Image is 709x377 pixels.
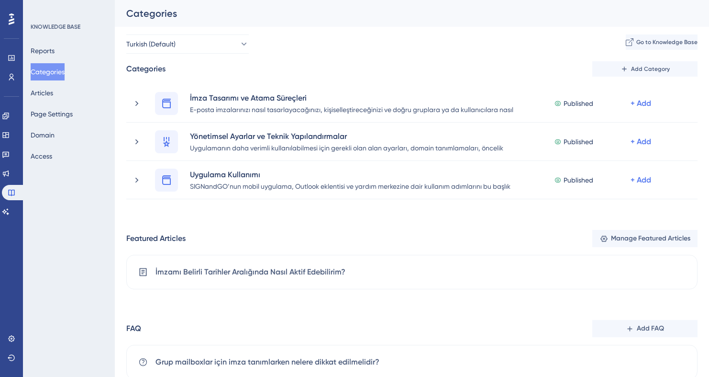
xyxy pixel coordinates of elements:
span: Grup mailboxlar için imza tanımlarken nelere dikkat edilmelidir? [155,356,379,368]
button: Page Settings [31,105,73,123]
div: Yönetimsel Ayarlar ve Teknik Yapılandırmalar [189,130,516,142]
button: Go to Knowledge Base [626,34,698,50]
button: Reports [31,42,55,59]
span: Add Category [631,65,670,73]
button: Access [31,148,52,165]
div: + Add [631,136,651,148]
div: İmza Tasarımı ve Atama Süreçleri [189,92,516,103]
div: Categories [126,63,166,75]
span: Published [564,98,593,109]
div: FAQ [126,323,141,334]
div: KNOWLEDGE BASE [31,23,80,31]
div: + Add [631,98,651,109]
span: Turkish (Default) [126,38,176,50]
div: E-posta imzalarınızı nasıl tasarlayacağınızı, kişiselleştireceğinizi ve doğru gruplara ya da kull... [189,103,516,115]
button: Categories [31,63,65,80]
div: Uygulama Kullanımı [189,169,516,180]
div: Uygulamanın daha verimli kullanılabilmesi için gerekli olan alan ayarları, domain tanımlamaları, ... [189,142,516,153]
button: Articles [31,84,53,102]
span: İmzamı Belirli Tarihler Aralığında Nasıl Aktif Edebilirim? [155,266,345,278]
span: Published [564,174,593,186]
button: Add FAQ [592,320,698,337]
span: Published [564,136,593,148]
button: Domain [31,126,55,144]
div: Categories [126,7,674,20]
div: + Add [631,174,651,186]
span: Go to Knowledge Base [636,38,698,46]
button: Turkish (Default) [126,34,249,54]
div: Featured Articles [126,233,186,244]
div: SIGNandGO’nun mobil uygulama, Outlook eklentisi ve yardım merkezine dair kullanım adımlarını bu b... [189,180,516,192]
button: Add Category [592,61,698,77]
span: Manage Featured Articles [611,233,690,244]
button: Manage Featured Articles [592,230,698,247]
span: Add FAQ [637,323,664,334]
